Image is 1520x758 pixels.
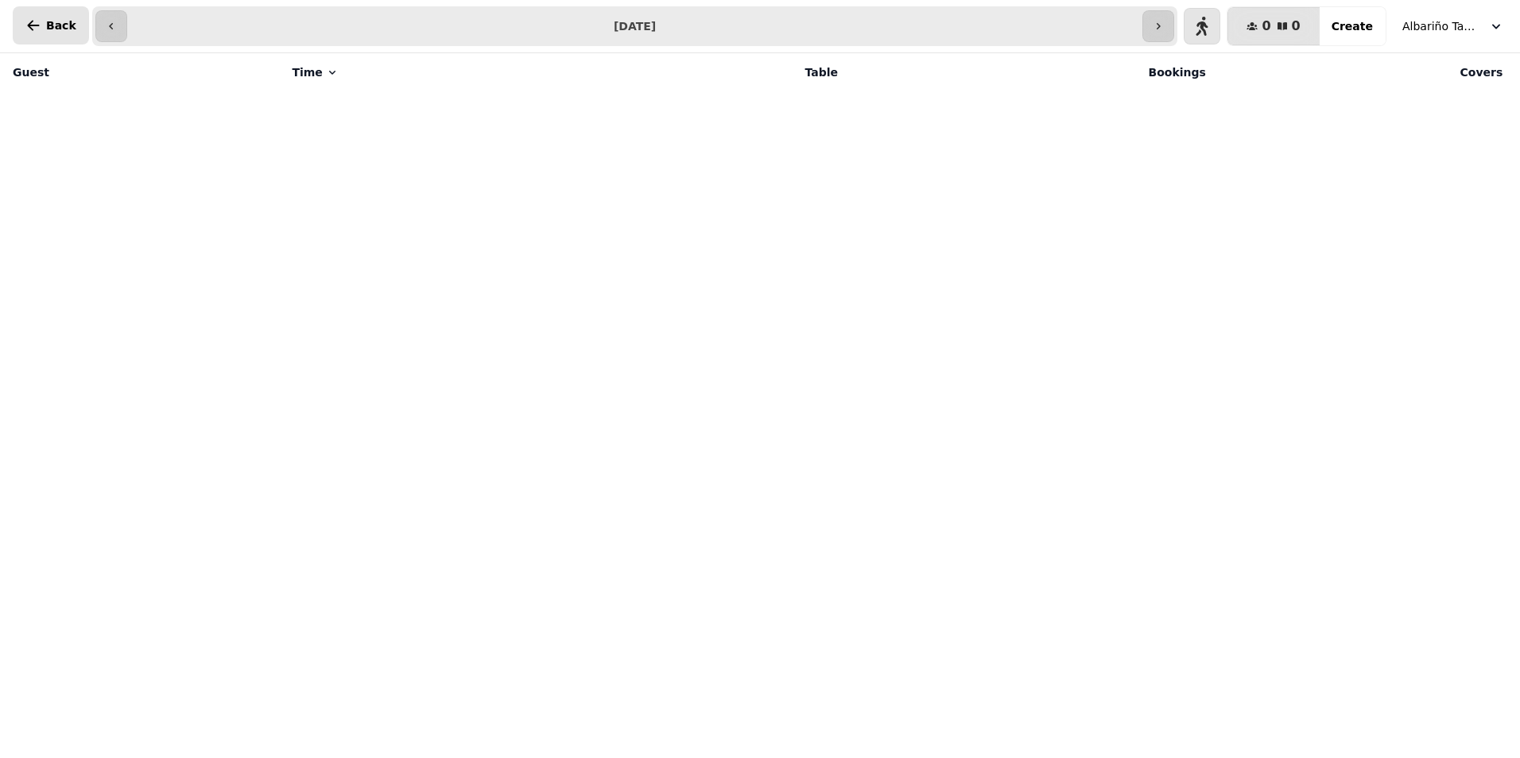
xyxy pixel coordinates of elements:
button: Back [13,6,89,44]
span: Time [292,64,322,80]
span: Create [1332,21,1373,32]
span: 0 [1292,20,1301,33]
button: Time [292,64,338,80]
th: Covers [1216,53,1513,91]
th: Table [597,53,847,91]
span: Back [46,20,76,31]
button: 00 [1227,7,1319,45]
button: Create [1319,7,1386,45]
span: Albariño Tapas [1402,18,1482,34]
button: Albariño Tapas [1393,12,1514,41]
th: Bookings [847,53,1216,91]
span: 0 [1262,20,1270,33]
